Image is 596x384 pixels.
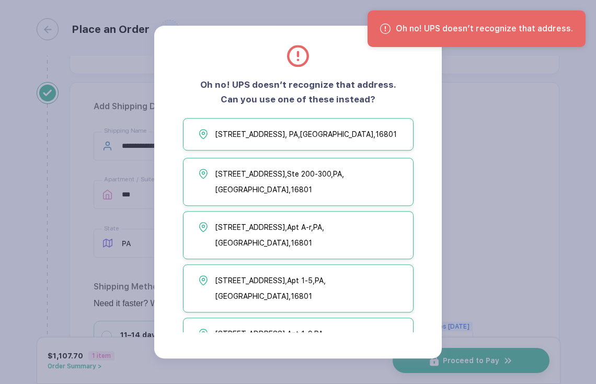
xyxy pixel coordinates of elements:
button: [STREET_ADDRESS],Apt A-r,PA,[GEOGRAPHIC_DATA],16801 [183,211,414,259]
span: [STREET_ADDRESS] , Apt 1-9, PA , [GEOGRAPHIC_DATA] , 16801 [215,326,408,357]
button: [STREET_ADDRESS],Apt 1-5,PA,[GEOGRAPHIC_DATA],16801 [183,264,414,312]
button: [STREET_ADDRESS], PA,[GEOGRAPHIC_DATA],16801 [183,118,414,150]
span: [STREET_ADDRESS] , Apt A-r, PA , [GEOGRAPHIC_DATA] , 16801 [215,219,408,251]
button: [STREET_ADDRESS],Apt 1-9,PA,[GEOGRAPHIC_DATA],16801 [183,318,414,366]
span: [STREET_ADDRESS] , Apt 1-5, PA , [GEOGRAPHIC_DATA] , 16801 [215,273,408,304]
span: [STREET_ADDRESS] , Ste 200-300, PA , [GEOGRAPHIC_DATA] , 16801 [215,166,408,197]
div: Oh no! UPS doesn’t recognize that address. [396,23,573,34]
span: Oh no! UPS doesn’t recognize that address. Can you use one of these instead? [200,79,396,104]
span: [STREET_ADDRESS] , PA , [GEOGRAPHIC_DATA] , 16801 [215,126,397,142]
button: [STREET_ADDRESS],Ste 200-300,PA,[GEOGRAPHIC_DATA],16801 [183,158,414,206]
